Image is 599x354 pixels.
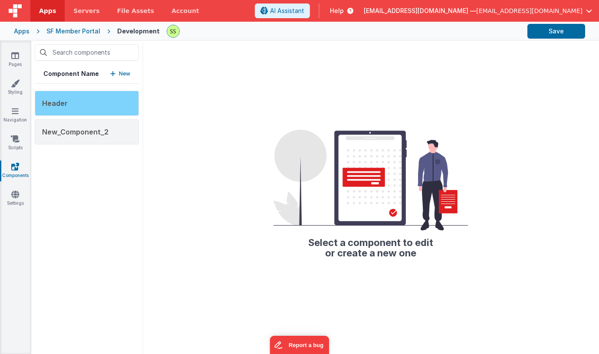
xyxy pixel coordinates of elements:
[14,27,30,36] div: Apps
[476,7,583,15] span: [EMAIL_ADDRESS][DOMAIN_NAME]
[42,99,68,108] span: Header
[117,27,160,36] div: Development
[364,7,592,15] button: [EMAIL_ADDRESS][DOMAIN_NAME] — [EMAIL_ADDRESS][DOMAIN_NAME]
[270,7,304,15] span: AI Assistant
[364,7,476,15] span: [EMAIL_ADDRESS][DOMAIN_NAME] —
[39,7,56,15] span: Apps
[46,27,100,36] div: SF Member Portal
[167,25,179,37] img: 8cf74ed78aab3b54564162fcd7d8ab61
[42,128,109,136] span: New_Component_2
[43,69,99,78] h5: Component Name
[270,336,329,354] iframe: Marker.io feedback button
[255,3,310,18] button: AI Assistant
[35,44,139,61] input: Search components
[73,7,99,15] span: Servers
[273,230,468,258] h2: Select a component to edit or create a new one
[330,7,344,15] span: Help
[119,69,130,78] p: New
[117,7,155,15] span: File Assets
[527,24,585,39] button: Save
[110,69,130,78] button: New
